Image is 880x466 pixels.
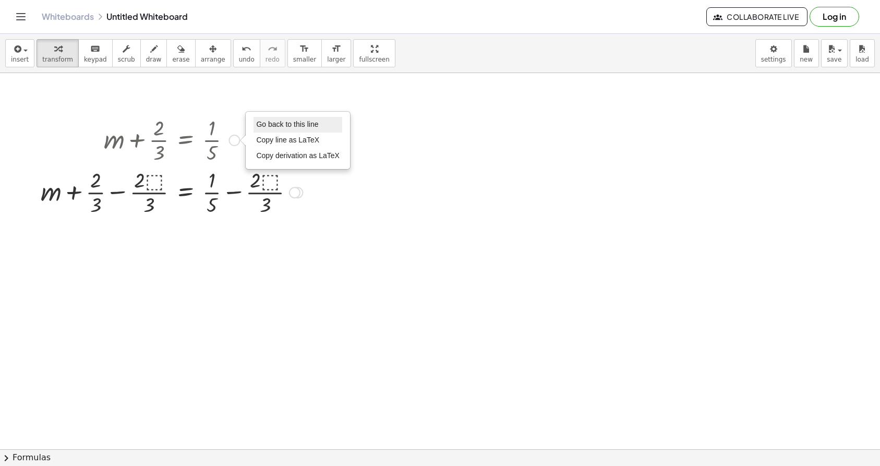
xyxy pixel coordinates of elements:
button: scrub [112,39,141,67]
span: insert [11,56,29,63]
span: undo [239,56,255,63]
button: format_sizesmaller [287,39,322,67]
span: keypad [84,56,107,63]
span: redo [266,56,280,63]
span: transform [42,56,73,63]
button: save [821,39,848,67]
span: load [855,56,869,63]
span: smaller [293,56,316,63]
span: draw [146,56,162,63]
button: Toggle navigation [13,8,29,25]
span: scrub [118,56,135,63]
button: draw [140,39,167,67]
button: insert [5,39,34,67]
button: new [794,39,819,67]
button: undoundo [233,39,260,67]
span: Copy line as LaTeX [256,136,319,144]
span: erase [172,56,189,63]
i: undo [242,43,251,55]
span: new [800,56,813,63]
a: Whiteboards [42,11,94,22]
button: format_sizelarger [321,39,351,67]
span: Collaborate Live [715,12,799,21]
i: format_size [331,43,341,55]
button: Log in [810,7,859,27]
button: load [850,39,875,67]
button: Collaborate Live [706,7,807,26]
span: fullscreen [359,56,389,63]
i: format_size [299,43,309,55]
button: erase [166,39,195,67]
span: Copy derivation as LaTeX [256,151,340,160]
i: keyboard [90,43,100,55]
span: save [827,56,841,63]
button: fullscreen [353,39,395,67]
button: transform [37,39,79,67]
span: settings [761,56,786,63]
button: redoredo [260,39,285,67]
span: Go back to this line [256,120,318,128]
button: arrange [195,39,231,67]
button: settings [755,39,792,67]
span: arrange [201,56,225,63]
span: larger [327,56,345,63]
button: keyboardkeypad [78,39,113,67]
i: redo [268,43,278,55]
